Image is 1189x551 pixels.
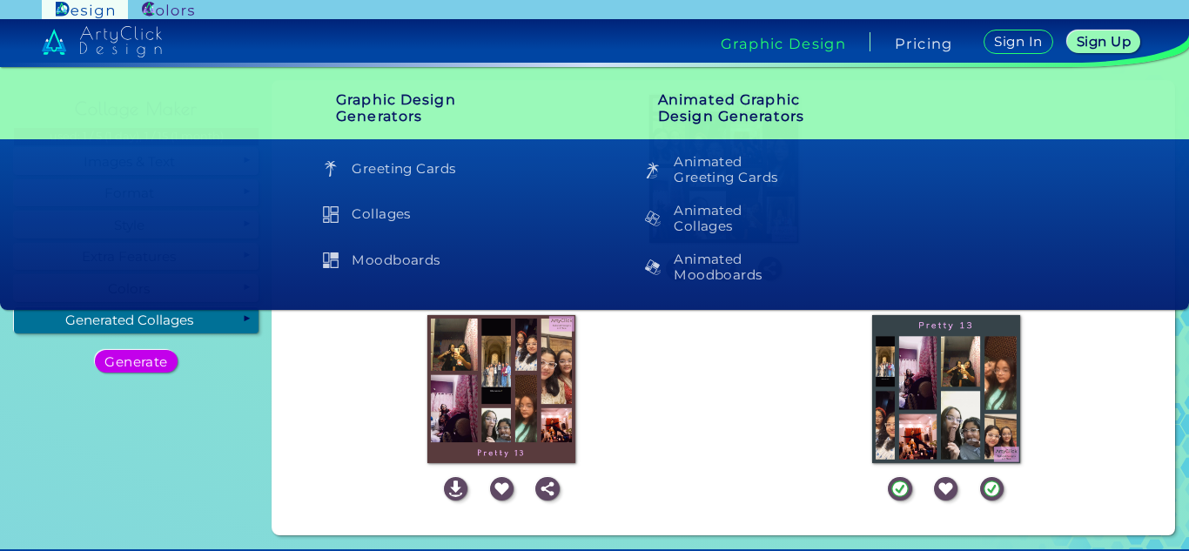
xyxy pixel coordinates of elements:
[14,307,259,333] div: Generated Collages
[636,250,875,285] h5: Animated Moodboards
[987,30,1050,53] a: Sign In
[308,244,559,276] a: Moodboards
[308,77,559,139] h4: Graphic Design Generators
[314,152,553,185] h5: Greeting Cards
[314,244,553,276] h5: Moodboards
[980,477,1004,501] img: icon_success.svg
[721,37,846,50] h4: Graphic Design
[490,477,514,501] img: icon_favourite_white.svg
[308,198,559,231] a: Collages
[535,477,559,501] img: icon_share_white.svg
[1071,31,1137,52] a: Sign Up
[997,36,1040,48] h5: Sign In
[42,26,162,57] img: artyclick_design_logo_white_combined_path.svg
[895,37,953,50] a: Pricing
[636,201,875,236] h5: Animated Collages
[630,201,881,236] a: AnimatedCollages
[934,477,957,501] img: icon_favourite_white.svg
[108,355,165,367] h5: Generate
[314,198,553,231] h5: Collages
[308,152,559,185] a: Greeting Cards
[1079,36,1128,48] h5: Sign Up
[142,2,194,18] img: ArtyClick Colors logo
[636,152,875,187] h5: Animated Greeting Cards
[444,477,467,501] img: icon_download_white.svg
[630,152,881,187] a: AnimatedGreeting Cards
[630,77,881,139] h4: Animated Graphic Design Generators
[630,250,881,285] a: AnimatedMoodboards
[888,477,911,501] img: icon_success.svg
